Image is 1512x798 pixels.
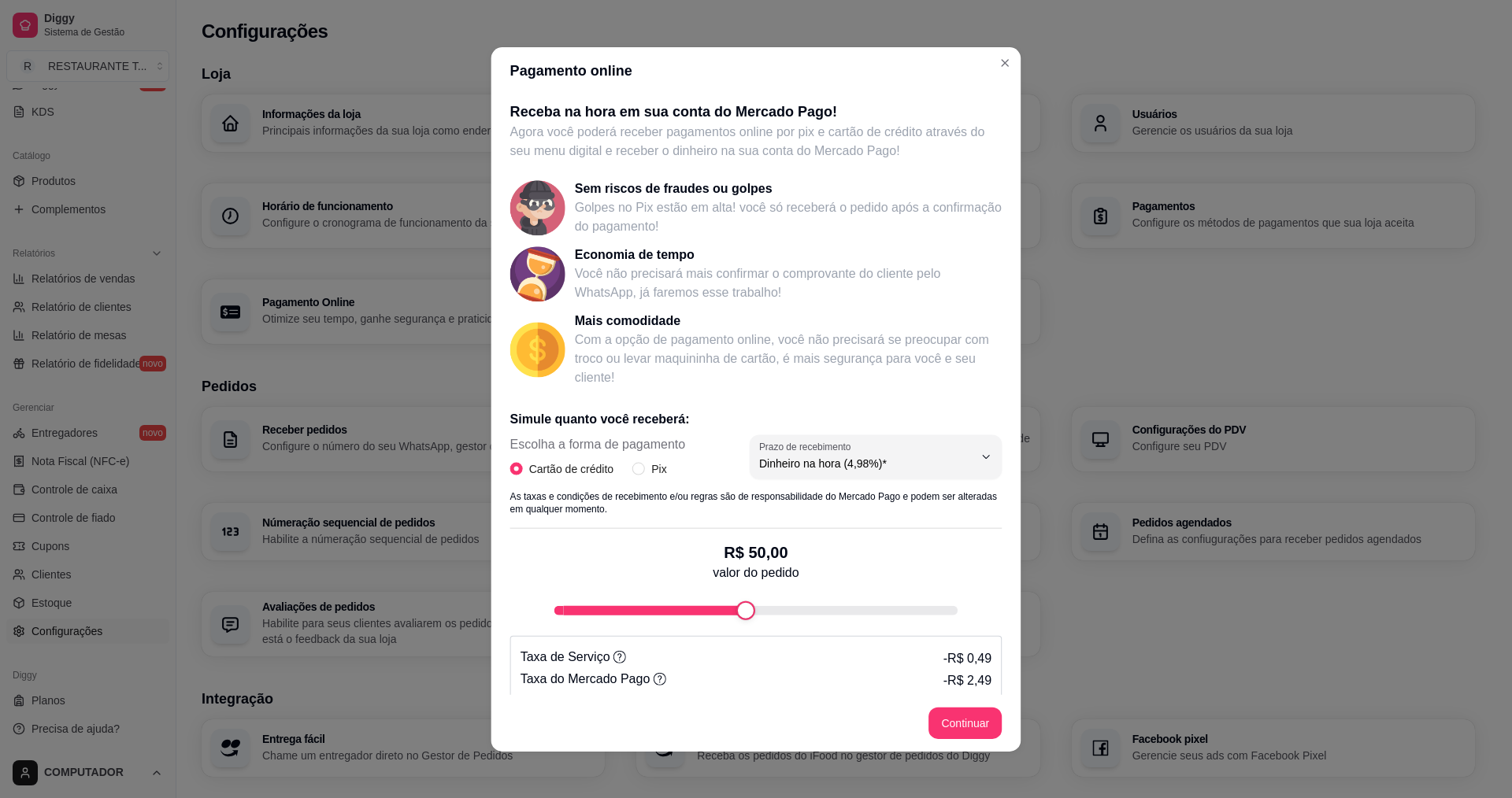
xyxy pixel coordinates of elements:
[510,123,1002,161] p: Agora você poderá receber pagamentos online por pix e cartão de crédito através do seu menu digit...
[992,50,1017,76] button: Close
[713,563,799,582] p: valor do pedido
[759,455,973,471] span: Dinheiro na hora (4,98%)*
[510,490,1002,515] p: As taxas e condições de recebimento e/ou regras são de responsabilidade do Mercado Pago e podem s...
[943,671,991,689] p: - R$ 2,49
[940,693,991,711] p: R$ 47,02
[510,434,686,453] span: Escolha a forma de pagamento
[491,47,1021,94] header: Pagamento online
[510,434,686,477] div: Escolha a forma de pagamento
[554,600,958,619] div: fee-calculator
[575,331,1002,387] p: Com a opção de pagamento online, você não precisará se preocupar com troco ou levar maquininha de...
[521,647,626,666] p: Taxa de Serviço
[510,409,1002,428] p: Simule quanto você receberá:
[759,440,856,453] label: Prazo de recebimento
[575,179,1002,198] p: Sem riscos de fraudes ou golpes
[929,707,1002,738] button: Continuar
[645,460,673,477] span: Pix
[943,648,991,667] p: - R$ 0,49
[510,101,1002,123] p: Receba na hora em sua conta do Mercado Pago!
[510,180,565,235] img: Sem riscos de fraudes ou golpes
[575,246,1002,264] p: Economia de tempo
[750,434,1002,478] button: Prazo de recebimentoDinheiro na hora (4,98%)*
[575,264,1002,302] p: Você não precisará mais confirmar o comprovante do cliente pelo WhatsApp, já faremos esse trabalho!
[575,198,1002,236] p: Golpes no Pix estão em alta! você só receberá o pedido após a confirmação do pagamento!
[510,246,565,301] img: Economia de tempo
[510,322,565,377] img: Mais comodidade
[575,312,1002,331] p: Mais comodidade
[523,460,621,477] span: Cartão de crédito
[521,691,594,710] p: Você recebe
[713,541,799,563] p: R$ 50,00
[521,669,666,688] p: Taxa do Mercado Pago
